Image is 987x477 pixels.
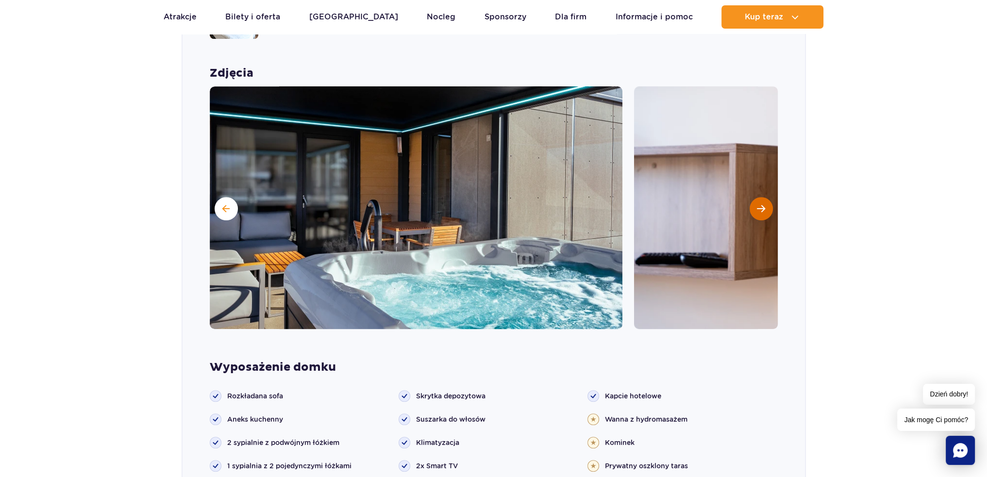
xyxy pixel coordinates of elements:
span: Prywatny oszklony taras [605,461,688,471]
button: Kup teraz [721,5,823,29]
span: Rozkładana sofa [227,391,283,401]
a: Atrakcje [164,5,197,29]
span: 1 sypialnia z 2 pojedynczymi łóżkami [227,461,351,471]
strong: Zdjęcia [210,66,778,81]
a: Nocleg [427,5,455,29]
span: Aneks kuchenny [227,414,283,424]
span: Dzień dobry! [923,384,975,405]
button: Następny slajd [750,197,773,220]
span: Kup teraz [745,13,783,21]
strong: Wyposażenie domku [210,360,778,375]
a: Bilety i oferta [225,5,280,29]
span: 2x Smart TV [416,461,458,471]
span: Suszarka do włosów [416,414,485,424]
a: Informacje i pomoc [616,5,693,29]
span: Kominek [605,438,635,447]
span: Wanna z hydromasażem [605,414,687,424]
a: [GEOGRAPHIC_DATA] [309,5,398,29]
span: Jak mogę Ci pomóc? [897,409,975,431]
span: 2 sypialnie z podwójnym łóżkiem [227,438,339,447]
span: Kapcie hotelowe [605,391,661,401]
span: Skrytka depozytowa [416,391,485,401]
span: Klimatyzacja [416,438,459,447]
div: Chat [946,436,975,465]
a: Dla firm [555,5,586,29]
a: Sponsorzy [485,5,526,29]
